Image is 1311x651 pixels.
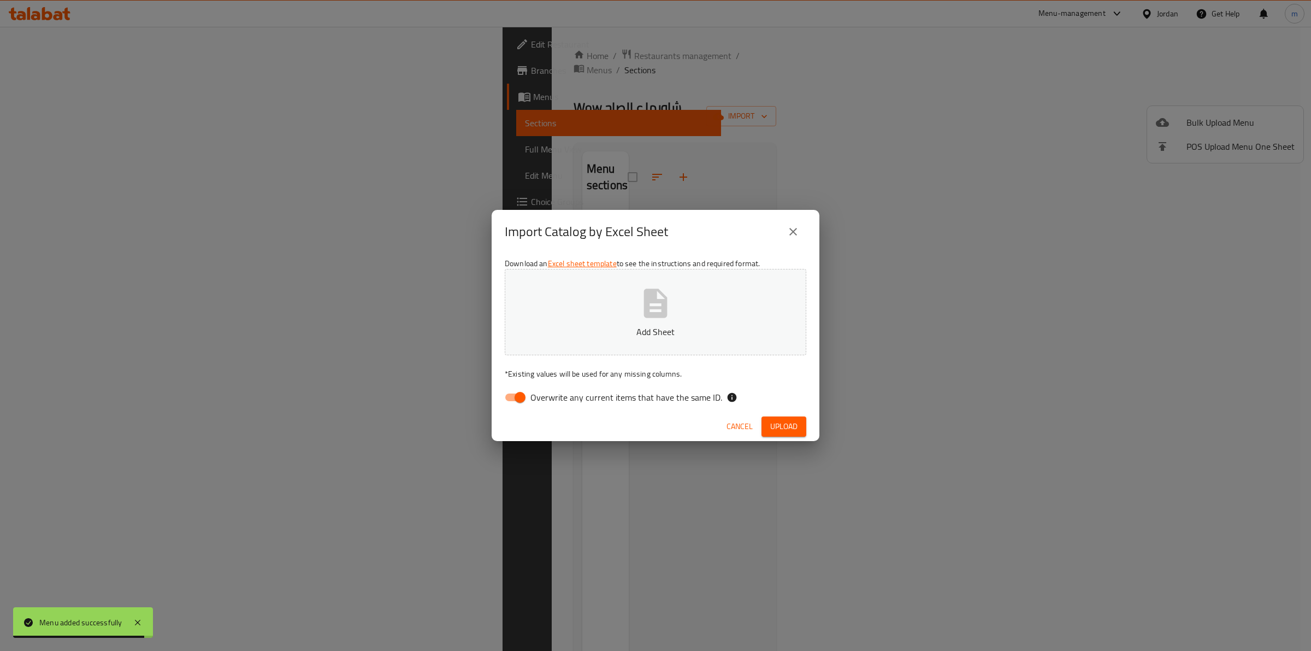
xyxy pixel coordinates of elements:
button: Upload [761,417,806,437]
p: Existing values will be used for any missing columns. [505,368,806,379]
a: Excel sheet template [548,256,617,271]
button: Cancel [722,417,757,437]
span: Cancel [727,420,753,433]
button: close [780,219,806,245]
span: Upload [770,420,798,433]
span: Overwrite any current items that have the same ID. [530,391,722,404]
h2: Import Catalog by Excel Sheet [505,223,668,241]
div: Download an to see the instructions and required format. [492,254,819,412]
div: Menu added successfully [39,617,122,629]
p: Add Sheet [522,325,789,338]
button: Add Sheet [505,269,806,355]
svg: If the overwrite option isn't selected, then the items that match an existing ID will be ignored ... [727,392,737,403]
